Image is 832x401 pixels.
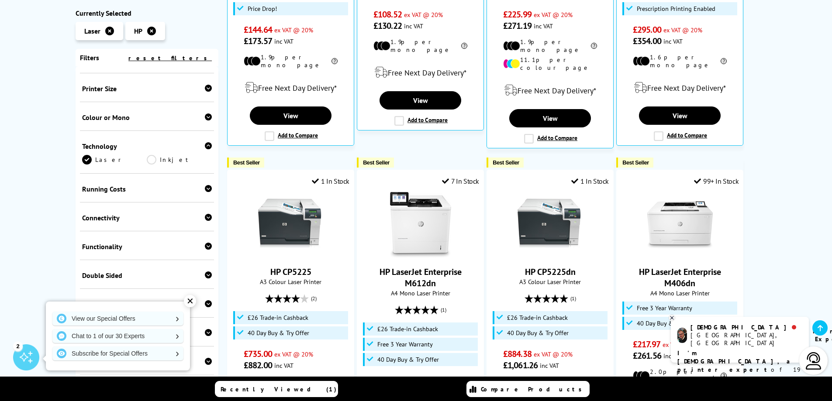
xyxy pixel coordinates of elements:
span: Best Seller [363,159,390,166]
span: £271.19 [503,20,532,31]
a: Compare Products [466,381,590,397]
span: £735.00 [244,348,272,360]
b: I'm [DEMOGRAPHIC_DATA], a printer expert [677,349,793,374]
span: £882.00 [244,360,272,371]
span: A4 Mono Laser Printer [362,289,479,297]
span: Compare Products [481,385,587,393]
span: 40 Day Buy & Try Offer [377,356,439,363]
div: 7 In Stock [442,177,479,185]
span: £130.22 [373,20,402,31]
span: £144.64 [244,24,272,35]
img: HP LaserJet Enterprise M612dn [388,192,453,257]
button: Best Seller [357,158,394,168]
button: Best Seller [487,158,524,168]
a: View our Special Offers [52,312,183,326]
a: HP LaserJet Enterprise M612dn [380,266,462,289]
span: inc VAT [663,352,683,360]
span: 40 Day Buy & Try Offer [637,320,698,327]
a: reset filters [128,54,212,62]
a: Chat to 1 of our 30 Experts [52,329,183,343]
a: Inkjet [147,155,212,165]
button: Best Seller [616,158,653,168]
span: (2) [311,290,317,307]
a: View [509,109,590,127]
img: HP CP5225 [258,192,324,257]
li: 2.0p per mono page [633,368,727,384]
span: Best Seller [493,159,519,166]
div: modal_delivery [232,75,349,100]
li: 1.9p per mono page [503,38,597,54]
span: A3 Colour Laser Printer [491,278,609,286]
img: HP CP5225dn [518,192,583,257]
div: Colour or Mono [82,113,212,122]
a: View [250,106,331,125]
span: inc VAT [534,22,553,30]
span: HP [134,27,142,35]
span: ex VAT @ 20% [274,350,313,358]
span: inc VAT [274,37,293,45]
button: Best Seller [227,158,264,168]
span: Filters [80,53,99,62]
span: £1,061.26 [503,360,538,371]
li: 11.1p per colour page [503,56,597,72]
div: Currently Selected [76,9,219,17]
div: Double Sided [82,271,212,280]
div: 1 In Stock [312,177,349,185]
div: Technology [82,142,212,151]
span: (1) [441,302,446,318]
span: A3 Colour Laser Printer [232,278,349,286]
div: modal_delivery [491,78,609,103]
span: 40 Day Buy & Try Offer [507,329,569,336]
span: inc VAT [404,22,423,30]
span: £295.00 [633,24,661,35]
div: Functionality [82,242,212,251]
span: £26 Trade-in Cashback [248,314,308,321]
span: £217.97 [633,339,660,350]
img: chris-livechat.png [677,328,687,343]
span: Prescription Printing Enabled [637,5,715,12]
label: Add to Compare [654,131,707,141]
label: Add to Compare [524,134,577,144]
img: user-headset-light.svg [805,352,822,370]
span: ex VAT @ 20% [663,26,702,34]
span: £884.38 [503,348,532,360]
span: ex VAT @ 20% [663,340,701,349]
span: 40 Day Buy & Try Offer [248,329,309,336]
span: ex VAT @ 20% [534,10,573,19]
a: View [380,91,461,110]
li: 1.6p per mono page [633,53,727,69]
a: Laser [82,155,147,165]
div: modal_delivery [362,60,479,85]
span: inc VAT [274,361,293,370]
span: Laser [84,27,100,35]
span: ex VAT @ 20% [404,10,443,19]
a: Subscribe for Special Offers [52,346,183,360]
a: HP CP5225 [258,250,324,259]
a: HP CP5225 [270,266,311,278]
div: 99+ In Stock [694,177,739,185]
span: Free 3 Year Warranty [637,305,692,312]
span: inc VAT [663,37,683,45]
label: Add to Compare [394,116,448,126]
span: £354.00 [633,35,661,47]
div: [GEOGRAPHIC_DATA], [GEOGRAPHIC_DATA] [690,331,802,347]
li: 1.9p per mono page [373,38,467,54]
span: £568.25 [373,375,402,386]
span: inc VAT [540,361,559,370]
div: Connectivity [82,213,212,222]
div: Running Costs [82,185,212,193]
div: [DEMOGRAPHIC_DATA] [690,323,802,331]
span: (1) [570,290,576,307]
a: Recently Viewed (1) [215,381,338,397]
span: £26 Trade-in Cashback [507,314,568,321]
li: 1.9p per mono page [244,53,338,69]
span: £108.52 [373,9,402,20]
div: ✕ [184,295,196,307]
a: HP CP5225dn [525,266,576,278]
a: HP LaserJet Enterprise M406dn [639,266,721,289]
span: £26 Trade-in Cashback [377,326,438,332]
span: £261.56 [633,350,661,361]
span: Price Drop! [248,5,277,12]
span: £225.99 [503,9,532,20]
a: View [639,106,720,125]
